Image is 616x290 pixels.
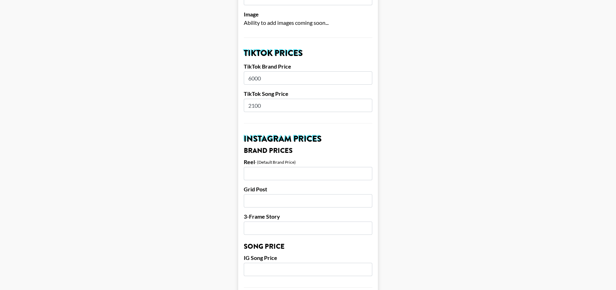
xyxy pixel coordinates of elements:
h3: Song Price [244,243,372,250]
h2: Instagram Prices [244,135,372,143]
h3: Brand Prices [244,147,372,154]
label: 3-Frame Story [244,213,372,220]
label: TikTok Brand Price [244,63,372,70]
h2: TikTok Prices [244,49,372,57]
label: TikTok Song Price [244,90,372,97]
label: Reel [244,158,255,165]
div: - (Default Brand Price) [255,160,296,165]
span: Ability to add images coming soon... [244,19,329,26]
label: Image [244,11,372,18]
label: IG Song Price [244,254,372,261]
label: Grid Post [244,186,372,193]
